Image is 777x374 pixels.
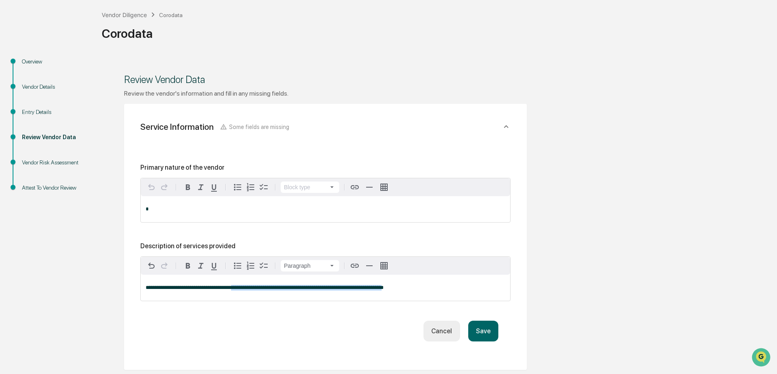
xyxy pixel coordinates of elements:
[8,62,23,77] img: 1746055101610-c473b297-6a78-478c-a979-82029cc54cd1
[16,118,51,126] span: Data Lookup
[22,184,89,192] div: Attest To Vendor Review
[159,12,183,18] div: Corodata
[5,115,55,129] a: 🔎Data Lookup
[194,259,207,272] button: Italic
[134,114,517,140] div: Service InformationSome fields are missing
[5,99,56,114] a: 🖐️Preclearance
[124,90,527,97] div: Review the vendor's information and fill in any missing fields.
[468,321,498,341] button: Save
[81,138,98,144] span: Pylon
[28,70,103,77] div: We're available if you need us!
[181,259,194,272] button: Bold
[59,103,65,110] div: 🗄️
[22,83,89,91] div: Vendor Details
[194,181,207,194] button: Italic
[16,103,52,111] span: Preclearance
[181,181,194,194] button: Bold
[8,119,15,125] div: 🔎
[140,122,214,132] div: Service Information
[281,182,339,193] button: Block type
[140,164,225,171] div: Primary nature of the vendor
[67,103,101,111] span: Attestations
[22,158,89,167] div: Vendor Risk Assessment
[124,74,527,85] div: Review Vendor Data
[145,259,158,272] button: Undo Ctrl+Z
[8,17,148,30] p: How can we help?
[102,26,773,41] div: Corodata
[751,347,773,369] iframe: Open customer support
[8,103,15,110] div: 🖐️
[28,62,133,70] div: Start new chat
[207,259,220,272] button: Underline
[22,57,89,66] div: Overview
[22,108,89,116] div: Entry Details
[423,321,460,341] button: Cancel
[57,138,98,144] a: Powered byPylon
[281,260,339,271] button: Block type
[56,99,104,114] a: 🗄️Attestations
[102,11,147,18] div: Vendor Diligence
[229,123,289,130] span: Some fields are missing
[22,133,89,142] div: Review Vendor Data
[140,242,236,250] div: Description of services provided
[207,181,220,194] button: Underline
[138,65,148,74] button: Start new chat
[134,140,517,360] div: Service InformationSome fields are missing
